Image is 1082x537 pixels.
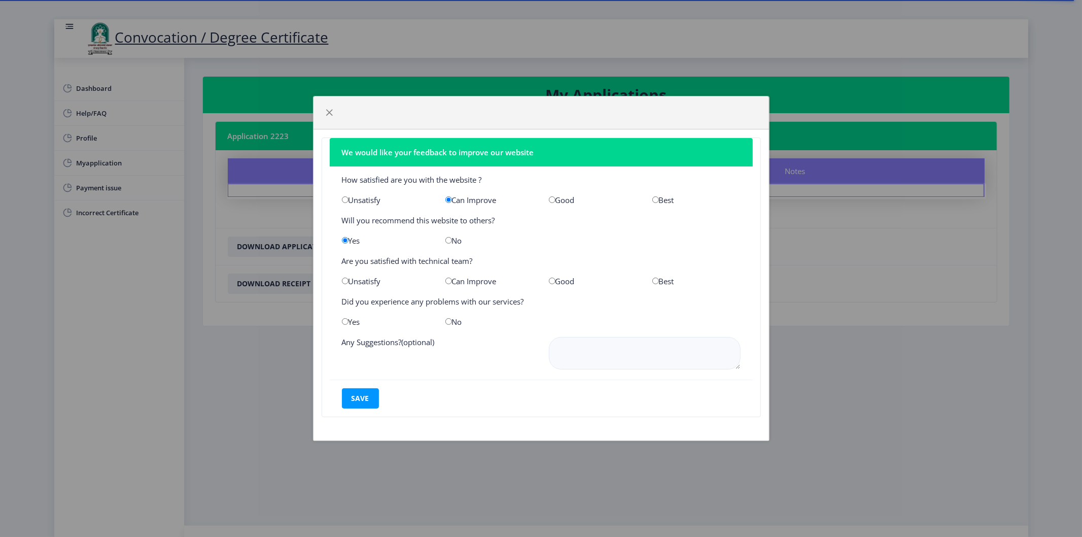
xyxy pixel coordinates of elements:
[334,195,438,205] div: Unsatisfy
[342,388,379,409] button: save
[334,317,438,327] div: Yes
[645,276,748,286] div: Best
[334,276,438,286] div: Unsatisfy
[334,215,748,225] div: Will you recommend this website to others?
[334,175,748,185] div: How satisfied are you with the website ?
[334,337,541,372] div: Any Suggestions?(optional)
[541,195,645,205] div: Good
[438,236,541,246] div: No
[334,296,748,307] div: Did you experience any problems with our services?
[330,138,753,166] nb-card-header: We would like your feedback to improve our website
[438,276,541,286] div: Can Improve
[334,256,748,266] div: Are you satisfied with technical team?
[645,195,748,205] div: Best
[438,195,541,205] div: Can Improve
[334,236,438,246] div: Yes
[438,317,541,327] div: No
[541,276,645,286] div: Good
